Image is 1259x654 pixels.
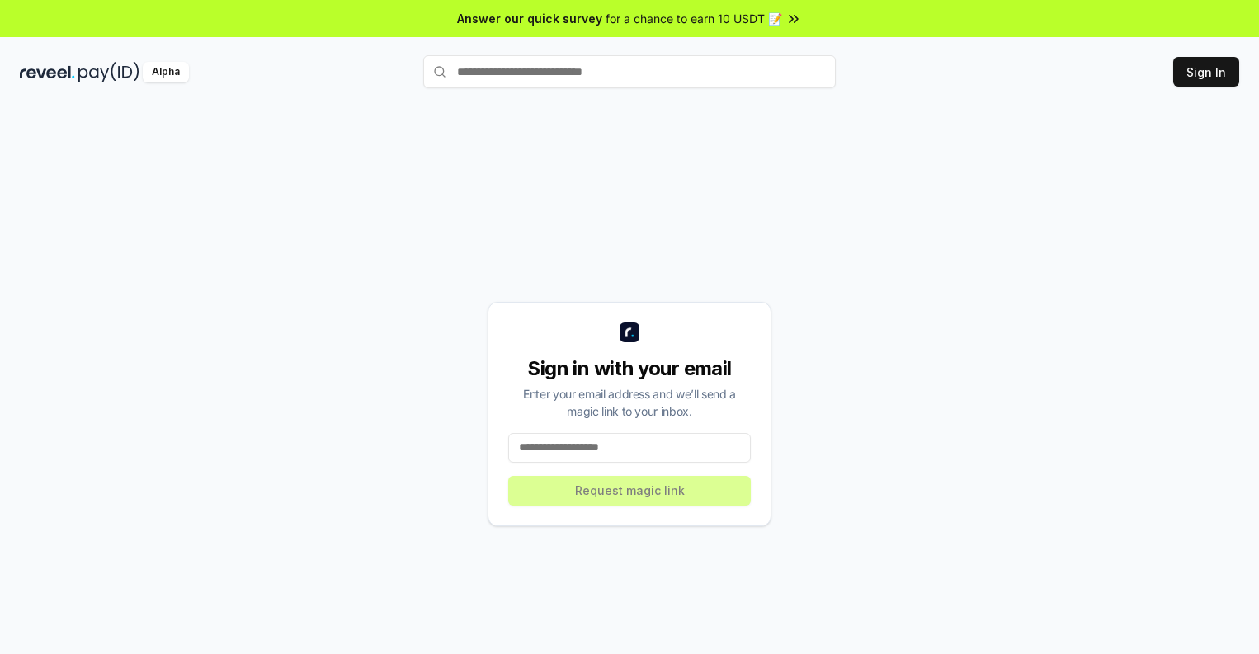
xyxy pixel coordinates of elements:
[78,62,139,82] img: pay_id
[143,62,189,82] div: Alpha
[508,385,751,420] div: Enter your email address and we’ll send a magic link to your inbox.
[620,322,639,342] img: logo_small
[20,62,75,82] img: reveel_dark
[457,10,602,27] span: Answer our quick survey
[606,10,782,27] span: for a chance to earn 10 USDT 📝
[508,355,751,382] div: Sign in with your email
[1173,57,1239,87] button: Sign In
